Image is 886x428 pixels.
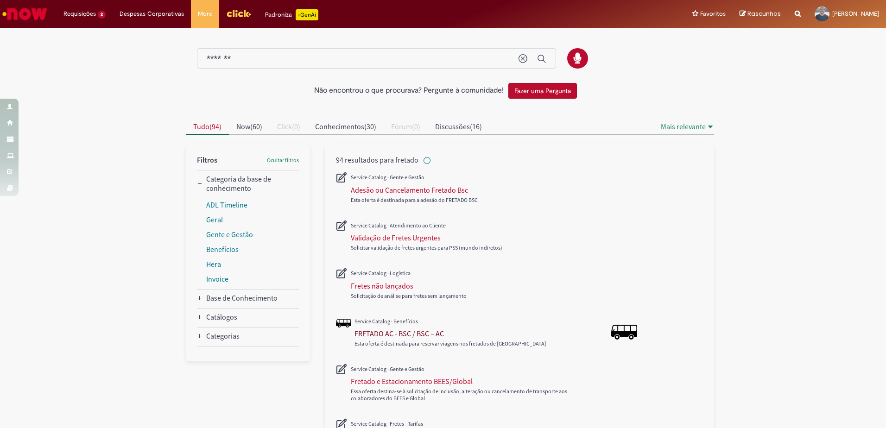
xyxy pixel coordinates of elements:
button: Fazer uma Pergunta [508,83,577,99]
span: Despesas Corporativas [120,9,184,19]
span: [PERSON_NAME] [832,10,879,18]
span: More [198,9,212,19]
span: Rascunhos [747,9,781,18]
img: click_logo_yellow_360x200.png [226,6,251,20]
p: +GenAi [296,9,318,20]
img: ServiceNow [1,5,49,23]
div: Padroniza [265,9,318,20]
span: 2 [98,11,106,19]
a: Rascunhos [740,10,781,19]
span: Favoritos [700,9,726,19]
span: Requisições [63,9,96,19]
h2: Não encontrou o que procurava? Pergunte à comunidade! [314,87,504,95]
